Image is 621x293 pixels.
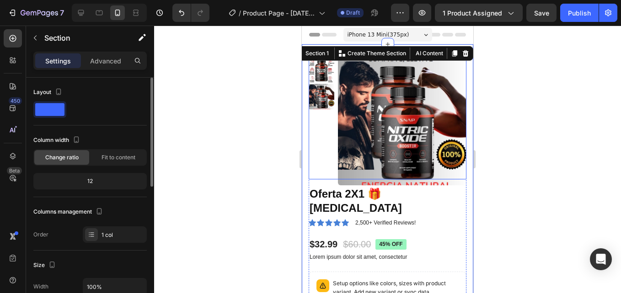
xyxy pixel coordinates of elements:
div: Column width [33,134,82,146]
div: Undo/Redo [172,4,209,22]
div: Publish [568,8,591,18]
span: or [94,263,128,270]
p: Setup options like colors, sizes with product variant. [31,254,157,271]
div: Open Intercom Messenger [590,248,612,270]
span: Draft [346,9,360,17]
div: 12 [35,175,145,188]
p: Create Theme Section [46,24,104,32]
span: Fit to content [102,153,135,162]
div: Layout [33,86,64,99]
span: 1 product assigned [443,8,502,18]
span: Change ratio [45,153,79,162]
span: / [239,8,241,18]
div: 450 [9,97,22,105]
div: 1 col [102,231,145,239]
button: Publish [560,4,599,22]
div: Width [33,283,48,291]
div: Beta [7,167,22,174]
button: 7 [4,4,68,22]
p: 7 [60,7,64,18]
p: Settings [45,56,71,66]
p: Section [44,32,119,43]
button: Save [526,4,557,22]
span: sync data [102,263,128,270]
p: Advanced [90,56,121,66]
div: Order [33,230,48,239]
iframe: Design area [302,26,473,293]
button: 1 product assigned [435,4,523,22]
button: AI Content [110,22,143,33]
span: Product Page - [DATE] 12:22:33 [243,8,315,18]
span: Add new variant [52,263,94,270]
div: Size [33,259,58,272]
div: Columns management [33,206,105,218]
span: Save [534,9,549,17]
div: Section 1 [2,24,29,32]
